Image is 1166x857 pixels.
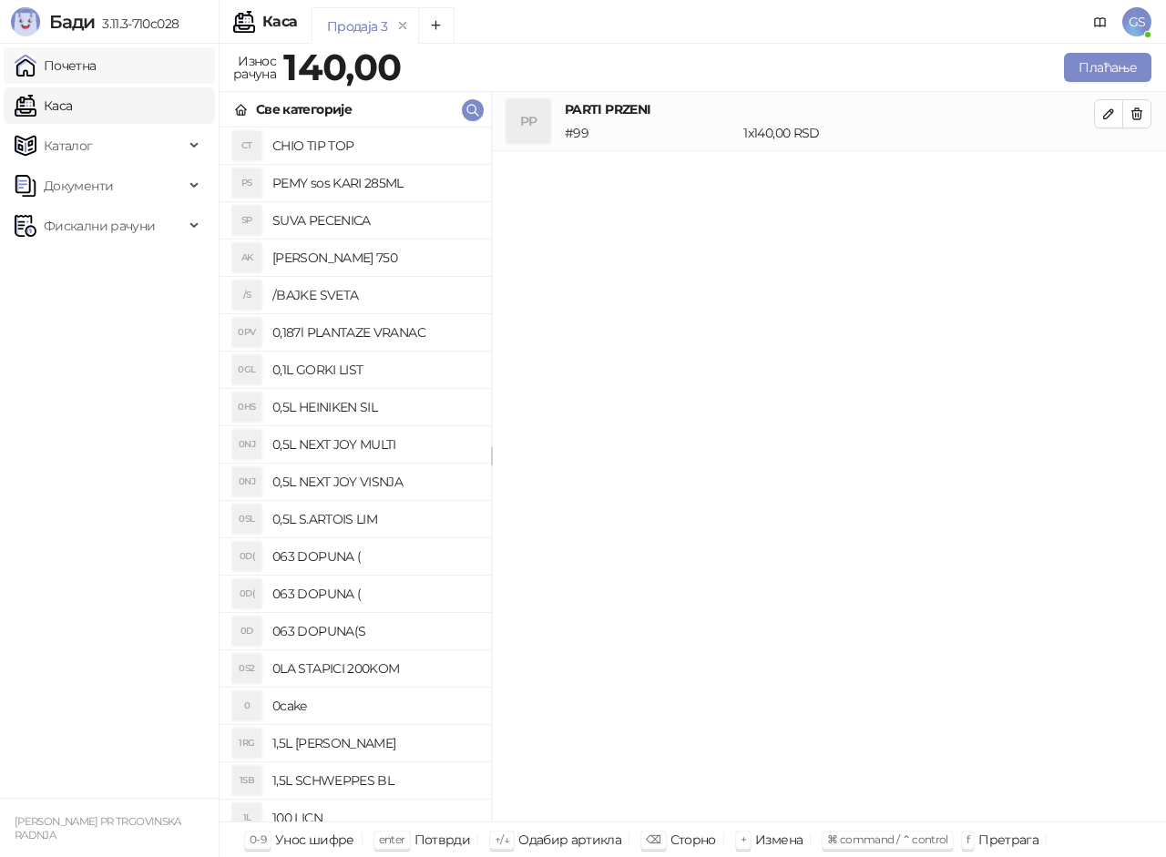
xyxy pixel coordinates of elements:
[232,318,261,347] div: 0PV
[232,467,261,496] div: 0NJ
[272,542,476,571] h4: 063 DOPUNA (
[1064,53,1151,82] button: Плаћање
[978,828,1038,852] div: Претрага
[232,579,261,608] div: 0D(
[379,832,405,846] span: enter
[232,691,261,720] div: 0
[262,15,297,29] div: Каса
[232,654,261,683] div: 0S2
[220,128,491,821] div: grid
[232,729,261,758] div: 1RG
[561,123,740,143] div: # 99
[272,654,476,683] h4: 0LA STAPICI 200KOM
[275,828,354,852] div: Унос шифре
[232,206,261,235] div: SP
[15,47,97,84] a: Почетна
[272,281,476,310] h4: /BAJKE SVETA
[272,243,476,272] h4: [PERSON_NAME] 750
[232,168,261,198] div: PS
[272,691,476,720] h4: 0cake
[232,131,261,160] div: CT
[272,131,476,160] h4: CHIO TIP TOP
[741,832,746,846] span: +
[272,318,476,347] h4: 0,187l PLANTAZE VRANAC
[44,208,155,244] span: Фискални рачуни
[272,579,476,608] h4: 063 DOPUNA (
[232,803,261,832] div: 1L
[1086,7,1115,36] a: Документација
[272,729,476,758] h4: 1,5L [PERSON_NAME]
[272,617,476,646] h4: 063 DOPUNA(S
[95,15,179,32] span: 3.11.3-710c028
[272,467,476,496] h4: 0,5L NEXT JOY VISNJA
[272,430,476,459] h4: 0,5L NEXT JOY MULTI
[283,45,401,89] strong: 140,00
[272,168,476,198] h4: PEMY sos KARI 285ML
[44,168,113,204] span: Документи
[755,828,803,852] div: Измена
[232,243,261,272] div: AK
[518,828,621,852] div: Одабир артикла
[232,430,261,459] div: 0NJ
[670,828,716,852] div: Сторно
[232,505,261,534] div: 0SL
[232,393,261,422] div: 0HS
[1122,7,1151,36] span: GS
[272,803,476,832] h4: 100 LICN
[15,87,72,124] a: Каса
[272,505,476,534] h4: 0,5L S.ARTOIS LIM
[495,832,509,846] span: ↑/↓
[391,18,414,34] button: remove
[967,832,969,846] span: f
[272,766,476,795] h4: 1,5L SCHWEPPES BL
[11,7,40,36] img: Logo
[230,49,280,86] div: Износ рачуна
[232,281,261,310] div: /S
[272,393,476,422] h4: 0,5L HEINIKEN SIL
[232,355,261,384] div: 0GL
[418,7,455,44] button: Add tab
[232,542,261,571] div: 0D(
[414,828,471,852] div: Потврди
[256,99,352,119] div: Све категорије
[272,206,476,235] h4: SUVA PECENICA
[646,832,660,846] span: ⌫
[44,128,93,164] span: Каталог
[827,832,948,846] span: ⌘ command / ⌃ control
[232,617,261,646] div: 0D
[15,815,181,842] small: [PERSON_NAME] PR TRGOVINSKA RADNJA
[740,123,1098,143] div: 1 x 140,00 RSD
[565,99,1094,119] h4: PARTI PRZENI
[232,766,261,795] div: 1SB
[327,16,387,36] div: Продаја 3
[49,11,95,33] span: Бади
[272,355,476,384] h4: 0,1L GORKI LIST
[250,832,266,846] span: 0-9
[506,99,550,143] div: PP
